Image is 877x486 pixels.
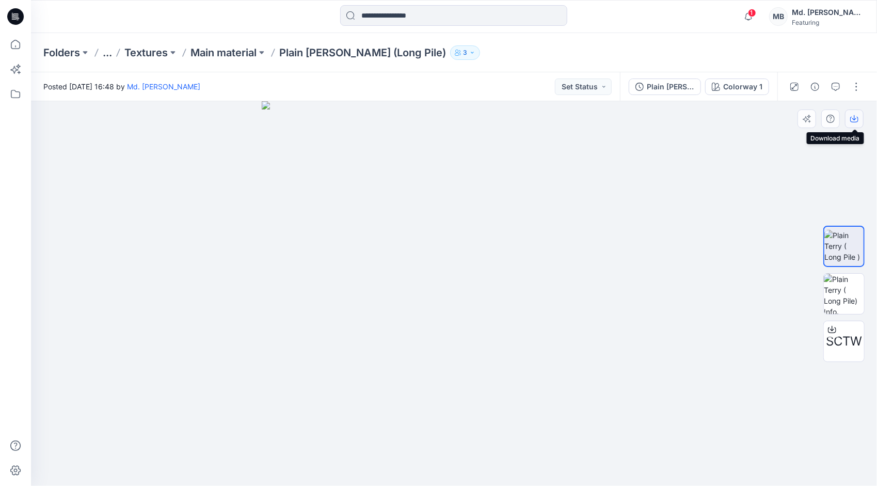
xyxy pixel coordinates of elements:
img: eyJhbGciOiJIUzI1NiIsImtpZCI6IjAiLCJzbHQiOiJzZXMiLCJ0eXAiOiJKV1QifQ.eyJkYXRhIjp7InR5cGUiOiJzdG9yYW... [262,101,646,486]
p: Plain [PERSON_NAME] (Long Pile) [279,45,446,60]
img: Plain Terry ( Long Pile ) [824,230,864,262]
a: Folders [43,45,80,60]
a: Main material [190,45,257,60]
button: Details [807,79,823,95]
a: Md. [PERSON_NAME] [127,82,200,91]
span: Posted [DATE] 16:48 by [43,81,200,92]
button: Colorway 1 [705,79,769,95]
div: MB [769,7,788,26]
div: Md. [PERSON_NAME] [792,6,864,19]
span: 1 [748,9,756,17]
button: 3 [450,45,480,60]
button: ... [103,45,112,60]
div: Featuring [792,19,864,26]
div: Colorway 1 [723,81,762,92]
button: Plain [PERSON_NAME] (Long Pile) [629,79,701,95]
a: Textures [124,45,168,60]
div: Plain [PERSON_NAME] (Long Pile) [647,81,694,92]
p: 3 [463,47,467,58]
img: Plain Terry ( Long Pile) Info. [824,274,864,314]
span: SCTW [826,332,862,351]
